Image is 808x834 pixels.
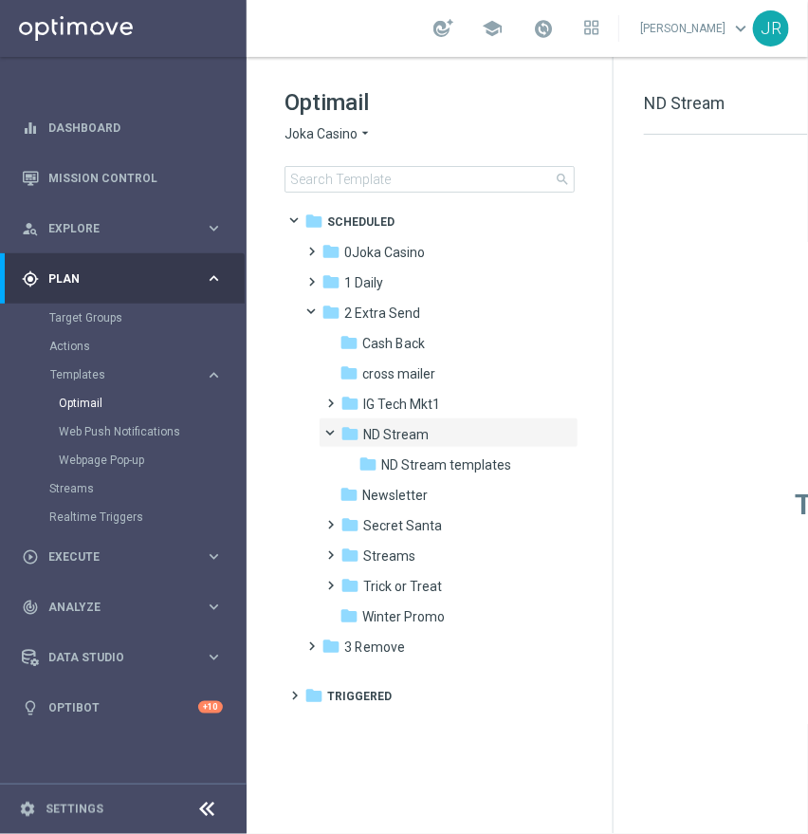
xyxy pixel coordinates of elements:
[327,688,392,705] span: Triggered
[358,454,377,473] i: folder
[205,219,223,237] i: keyboard_arrow_right
[381,456,511,473] span: ND Stream templates
[363,578,442,595] span: Trick or Treat
[362,335,425,352] span: Cash Back
[205,547,223,565] i: keyboard_arrow_right
[49,332,245,361] div: Actions
[327,213,395,231] span: Scheduled
[22,599,205,616] div: Analyze
[340,424,359,443] i: folder
[340,394,359,413] i: folder
[321,242,340,261] i: folder
[19,801,36,818] i: settings
[205,366,223,384] i: keyboard_arrow_right
[22,220,205,237] div: Explore
[48,652,205,663] span: Data Studio
[321,637,340,656] i: folder
[48,153,223,203] a: Mission Control
[340,606,358,625] i: folder
[49,510,197,525] a: Realtime Triggers
[22,102,223,153] div: Dashboard
[482,18,503,39] span: school
[340,363,358,382] i: folder
[198,701,223,714] div: +10
[304,686,323,705] i: folder
[21,700,224,715] button: lightbulb Optibot +10
[59,396,197,411] a: Optimail
[21,171,224,186] button: Mission Control
[340,546,359,565] i: folder
[363,517,442,534] span: Secret Santa
[22,548,39,565] i: play_circle_outline
[48,102,223,153] a: Dashboard
[363,426,429,443] span: ND Stream
[22,153,223,203] div: Mission Control
[363,547,415,565] span: Streams
[22,120,39,137] i: equalizer
[50,369,205,380] div: Templates
[50,369,186,380] span: Templates
[340,576,359,595] i: folder
[644,93,725,113] span: ND Stream
[205,648,223,666] i: keyboard_arrow_right
[22,599,39,616] i: track_changes
[22,699,39,716] i: lightbulb
[344,274,383,291] span: 1 Daily
[340,485,358,504] i: folder
[49,304,245,332] div: Target Groups
[49,474,245,503] div: Streams
[21,600,224,615] button: track_changes Analyze keyboard_arrow_right
[49,503,245,531] div: Realtime Triggers
[285,166,575,193] input: Search Template
[21,221,224,236] button: person_search Explore keyboard_arrow_right
[48,223,205,234] span: Explore
[285,125,358,143] span: Joka Casino
[22,270,205,287] div: Plan
[304,212,323,231] i: folder
[22,548,205,565] div: Execute
[49,310,197,325] a: Target Groups
[59,389,245,417] div: Optimail
[205,269,223,287] i: keyboard_arrow_right
[21,120,224,136] button: equalizer Dashboard
[205,598,223,616] i: keyboard_arrow_right
[321,272,340,291] i: folder
[340,333,358,352] i: folder
[21,650,224,665] button: Data Studio keyboard_arrow_right
[22,270,39,287] i: gps_fixed
[49,367,224,382] button: Templates keyboard_arrow_right
[730,18,751,39] span: keyboard_arrow_down
[59,446,245,474] div: Webpage Pop-up
[344,305,420,322] span: 2 Extra Send
[555,172,570,187] span: search
[362,608,445,625] span: Winter Promo
[363,396,440,413] span: IG Tech Mkt1
[59,417,245,446] div: Web Push Notifications
[638,14,753,43] a: [PERSON_NAME]keyboard_arrow_down
[22,649,205,666] div: Data Studio
[48,602,205,613] span: Analyze
[49,481,197,496] a: Streams
[46,804,103,815] a: Settings
[340,515,359,534] i: folder
[22,682,223,732] div: Optibot
[362,487,428,504] span: Newsletter
[753,10,789,46] div: JR
[59,453,197,468] a: Webpage Pop-up
[48,551,205,563] span: Execute
[21,271,224,287] button: gps_fixed Plan keyboard_arrow_right
[285,87,575,118] h1: Optimail
[48,273,205,285] span: Plan
[285,125,373,143] button: Joka Casino arrow_drop_down
[358,125,373,143] i: arrow_drop_down
[21,549,224,565] button: play_circle_outline Execute keyboard_arrow_right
